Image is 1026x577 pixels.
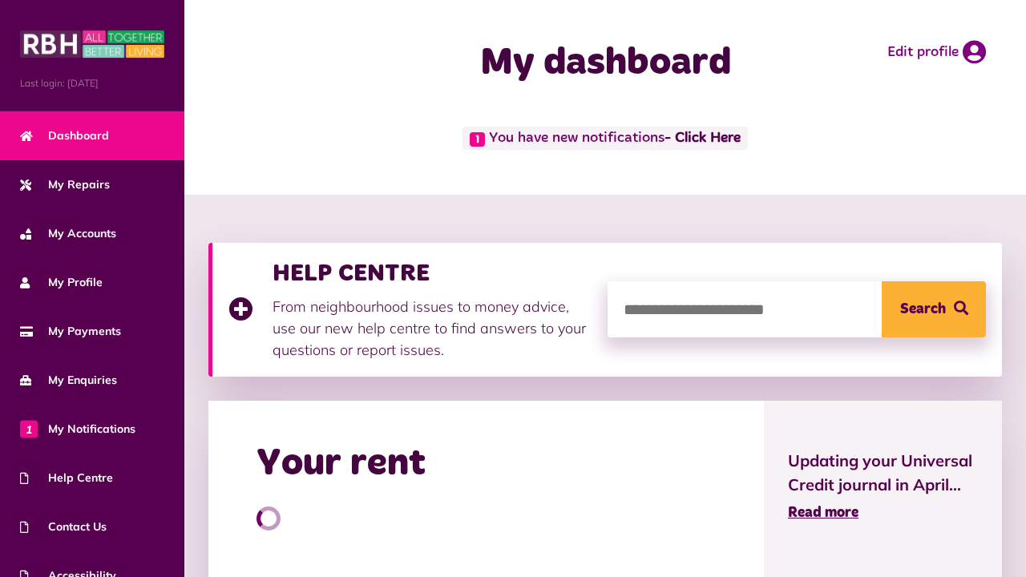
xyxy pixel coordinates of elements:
[788,506,858,520] span: Read more
[20,176,110,193] span: My Repairs
[20,76,164,91] span: Last login: [DATE]
[470,132,485,147] span: 1
[20,470,113,486] span: Help Centre
[20,225,116,242] span: My Accounts
[788,449,978,497] span: Updating your Universal Credit journal in April...
[411,40,800,87] h1: My dashboard
[20,372,117,389] span: My Enquiries
[273,259,592,288] h3: HELP CENTRE
[20,518,107,535] span: Contact Us
[20,421,135,438] span: My Notifications
[664,131,741,146] a: - Click Here
[273,296,592,361] p: From neighbourhood issues to money advice, use our new help centre to find answers to your questi...
[788,449,978,524] a: Updating your Universal Credit journal in April... Read more
[463,127,747,150] span: You have new notifications
[900,281,946,337] span: Search
[20,420,38,438] span: 1
[882,281,986,337] button: Search
[20,28,164,60] img: MyRBH
[20,274,103,291] span: My Profile
[20,323,121,340] span: My Payments
[887,40,986,64] a: Edit profile
[20,127,109,144] span: Dashboard
[256,441,426,487] h2: Your rent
